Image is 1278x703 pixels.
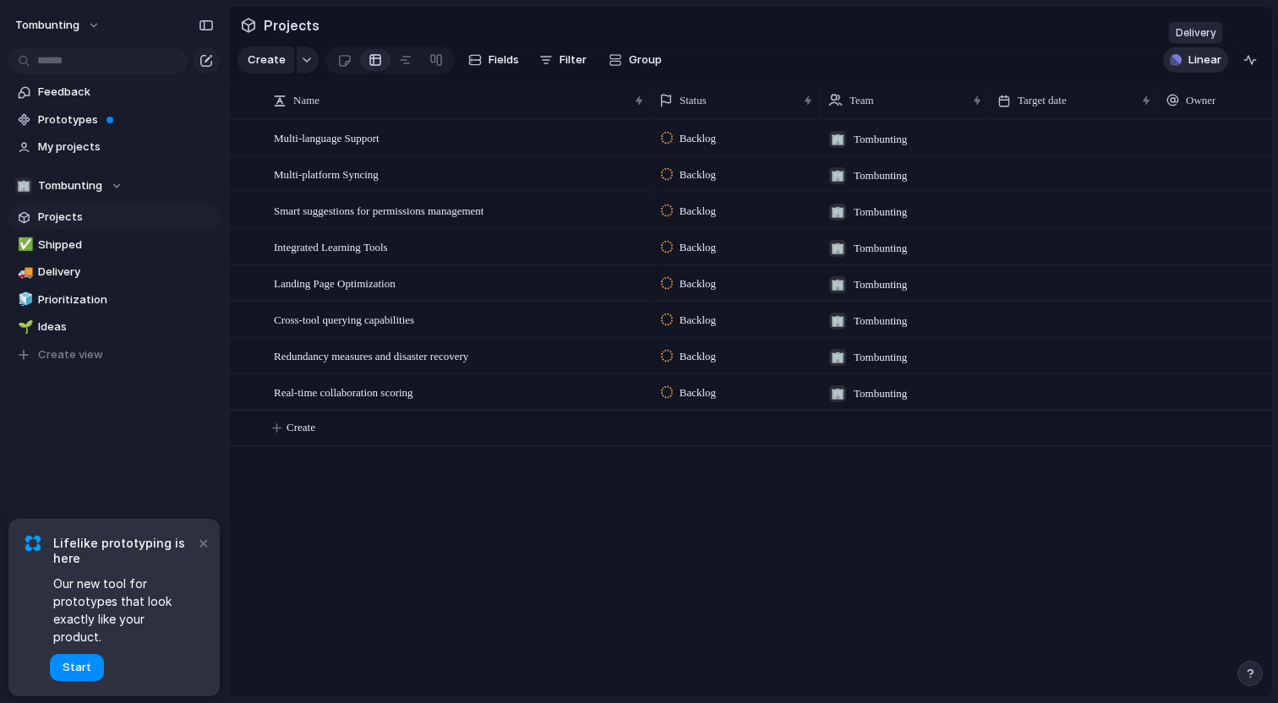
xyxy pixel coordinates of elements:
button: tombunting [8,12,109,39]
a: 🧊Prioritization [8,287,220,313]
span: Our new tool for prototypes that look exactly like your product. [53,575,194,646]
button: Linear [1163,47,1228,73]
button: 🚚 [15,264,32,281]
div: 🏢 [829,276,846,293]
span: Name [293,92,319,109]
span: Tombunting [854,385,907,402]
span: Tombunting [854,276,907,293]
span: Backlog [680,203,716,220]
div: 🏢 [829,349,846,366]
div: ✅ [18,235,30,254]
div: 🏢 [829,313,846,330]
span: Backlog [680,275,716,292]
span: Shipped [38,237,214,253]
span: Feedback [38,84,214,101]
span: Status [680,92,707,109]
span: Linear [1188,52,1221,68]
span: Tombunting [854,349,907,366]
span: Backlog [680,348,716,365]
a: Prototypes [8,107,220,133]
span: Smart suggestions for permissions management [274,200,483,220]
span: Team [849,92,874,109]
span: Lifelike prototyping is here [53,536,194,566]
span: Tombunting [854,313,907,330]
span: Tombunting [854,167,907,184]
div: 🏢 [829,131,846,148]
button: Dismiss [193,532,213,553]
div: 🌱 [18,318,30,337]
a: Projects [8,204,220,230]
div: 🏢 [829,204,846,221]
span: Real-time collaboration scoring [274,382,413,401]
button: Group [600,46,670,74]
span: Tombunting [854,240,907,257]
a: Feedback [8,79,220,105]
span: Landing Page Optimization [274,273,396,292]
button: Start [50,654,104,681]
div: 🚚 [18,263,30,282]
span: Projects [260,10,323,41]
span: Multi-platform Syncing [274,164,379,183]
div: 🏢 [829,240,846,257]
span: Ideas [38,319,214,335]
a: ✅Shipped [8,232,220,258]
span: Backlog [680,384,716,401]
span: Create [248,52,286,68]
a: 🌱Ideas [8,314,220,340]
span: Backlog [680,312,716,329]
span: Projects [38,209,214,226]
button: Fields [461,46,526,74]
span: Create view [38,346,103,363]
span: Target date [1018,92,1067,109]
div: Delivery [1169,22,1223,44]
span: Tombunting [854,204,907,221]
span: Group [629,52,662,68]
span: Cross-tool querying capabilities [274,309,414,329]
button: 🧊 [15,292,32,308]
button: ✅ [15,237,32,253]
span: Filter [560,52,587,68]
span: My projects [38,139,214,155]
button: 🌱 [15,319,32,335]
button: Filter [532,46,593,74]
button: Create view [8,342,220,368]
span: Backlog [680,130,716,147]
span: Tombunting [38,177,102,194]
div: 🏢 [829,385,846,402]
span: Integrated Learning Tools [274,237,388,256]
span: Delivery [38,264,214,281]
span: Prioritization [38,292,214,308]
button: Create [238,46,294,74]
span: Fields [489,52,519,68]
span: Owner [1186,92,1215,109]
div: 🏢 [15,177,32,194]
button: 🏢Tombunting [8,173,220,199]
a: My projects [8,134,220,160]
span: Redundancy measures and disaster recovery [274,346,468,365]
span: Create [287,419,315,436]
a: 🚚Delivery [8,259,220,285]
span: Backlog [680,239,716,256]
span: Multi-language Support [274,128,380,147]
span: Tombunting [854,131,907,148]
span: Start [63,659,91,676]
div: 🧊 [18,290,30,309]
div: 🏢 [829,167,846,184]
span: Backlog [680,166,716,183]
span: Prototypes [38,112,214,128]
span: tombunting [15,17,79,34]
